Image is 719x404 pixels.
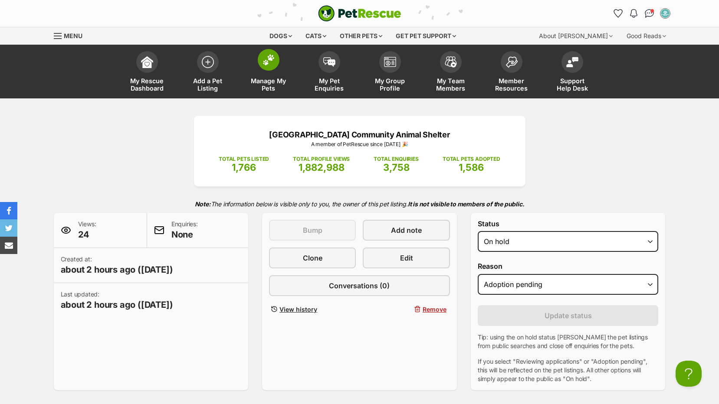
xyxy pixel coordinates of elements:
[431,77,470,92] span: My Team Members
[661,9,670,18] img: SHELTER STAFF profile pic
[533,27,619,45] div: About [PERSON_NAME]
[676,361,702,387] iframe: Help Scout Beacon - Open
[478,333,659,350] p: Tip: using the on hold status [PERSON_NAME] the pet listings from public searches and close off e...
[207,140,512,148] p: A member of PetRescue since [DATE] 🎉
[54,27,89,43] a: Menu
[391,225,422,235] span: Add note
[64,32,82,39] span: Menu
[423,305,447,314] span: Remove
[1,1,8,8] img: consumer-privacy-logo.png
[627,7,641,20] button: Notifications
[566,57,578,67] img: help-desk-icon-fdf02630f3aa405de69fd3d07c3f3aa587a6932b1a1747fa1d2bba05be0121f9.svg
[219,155,269,163] p: TOTAL PETS LISTED
[299,27,332,45] div: Cats
[478,262,659,270] label: Reason
[611,7,625,20] a: Favourites
[303,253,322,263] span: Clone
[384,57,396,67] img: group-profile-icon-3fa3cf56718a62981997c0bc7e787c4b2cf8bcc04b72c1350f741eb67cf2f40e.svg
[238,47,299,98] a: Manage My Pets
[400,253,413,263] span: Edit
[420,47,481,98] a: My Team Members
[263,54,275,65] img: manage-my-pets-icon-02211641906a0b7f246fdf0571729dbe1e7629f14944591b6c1af311fb30b64b.svg
[645,9,654,18] img: chat-41dd97257d64d25036548639549fe6c8038ab92f7586957e7f3b1b290dea8141.svg
[506,56,518,68] img: member-resources-icon-8e73f808a243e03378d46382f2149f9095a855e16c252ad45f914b54edf8863c.svg
[78,220,96,241] p: Views:
[445,56,457,68] img: team-members-icon-5396bd8760b3fe7c0b43da4ab00e1e3bb1a5d9ba89233759b79545d2d3fc5d0d.svg
[363,303,450,316] button: Remove
[318,5,401,22] img: logo-cat-932fe2b9b8326f06289b0f2fb663e598f794de774fb13d1741a6617ecf9a85b4.svg
[299,162,345,173] span: 1,882,988
[478,357,659,383] p: If you select "Reviewing applications" or "Adoption pending", this will be reflected on the pet l...
[171,220,198,241] p: Enquiries:
[374,155,418,163] p: TOTAL ENQUIRIES
[141,56,153,68] img: dashboard-icon-eb2f2d2d3e046f16d808141f083e7271f6b2e854fb5c12c21221c1fb7104beca.svg
[545,310,592,321] span: Update status
[492,77,531,92] span: Member Resources
[249,77,288,92] span: Manage My Pets
[128,77,167,92] span: My Rescue Dashboard
[542,47,603,98] a: Support Help Desk
[299,47,360,98] a: My Pet Enquiries
[323,57,335,67] img: pet-enquiries-icon-7e3ad2cf08bfb03b45e93fb7055b45f3efa6380592205ae92323e6603595dc1f.svg
[360,47,420,98] a: My Group Profile
[207,129,512,140] p: [GEOGRAPHIC_DATA] Community Animal Shelter
[334,27,388,45] div: Other pets
[478,220,659,228] label: Status
[630,9,637,18] img: notifications-46538b983faf8c2785f20acdc204bb7945ddae34d4c08c2a6579f10ce5e182be.svg
[188,77,227,92] span: Add a Pet Listing
[61,290,173,311] p: Last updated:
[478,305,659,326] button: Update status
[279,305,317,314] span: View history
[363,220,450,241] a: Add note
[269,303,356,316] a: View history
[329,280,390,291] span: Conversations (0)
[658,7,672,20] button: My account
[611,7,672,20] ul: Account quick links
[621,27,672,45] div: Good Reads
[177,47,238,98] a: Add a Pet Listing
[443,155,500,163] p: TOTAL PETS ADOPTED
[61,255,173,276] p: Created at:
[303,225,322,235] span: Bump
[54,195,666,213] p: The information below is visible only to you, the owner of this pet listing.
[269,220,356,241] button: Bump
[459,162,484,173] span: 1,586
[232,162,256,173] span: 1,766
[269,275,450,296] a: Conversations (0)
[363,248,450,268] a: Edit
[293,155,350,163] p: TOTAL PROFILE VIEWS
[371,77,410,92] span: My Group Profile
[408,200,525,208] strong: It is not visible to members of the public.
[553,77,592,92] span: Support Help Desk
[195,200,211,208] strong: Note:
[390,27,462,45] div: Get pet support
[171,228,198,241] span: None
[117,47,177,98] a: My Rescue Dashboard
[383,162,410,173] span: 3,758
[202,56,214,68] img: add-pet-listing-icon-0afa8454b4691262ce3f59096e99ab1cd57d4a30225e0717b998d2c9b9846f56.svg
[263,27,298,45] div: Dogs
[310,77,349,92] span: My Pet Enquiries
[61,299,173,311] span: about 2 hours ago ([DATE])
[269,248,356,268] a: Clone
[121,0,129,7] img: iconc.png
[318,5,401,22] a: PetRescue
[643,7,657,20] a: Conversations
[61,264,173,276] span: about 2 hours ago ([DATE])
[78,228,96,241] span: 24
[481,47,542,98] a: Member Resources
